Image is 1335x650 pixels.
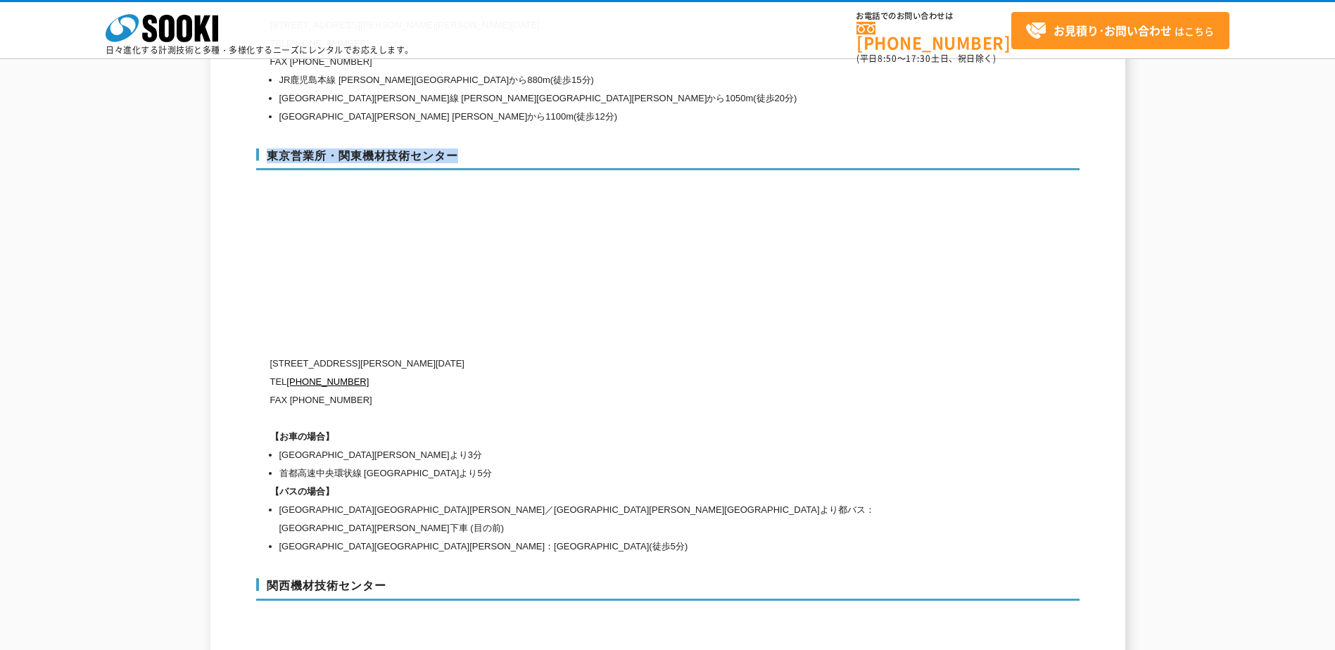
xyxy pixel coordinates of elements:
[878,52,897,65] span: 8:50
[856,12,1011,20] span: お電話でのお問い合わせは
[1025,20,1214,42] span: はこちら
[279,71,946,89] li: JR鹿児島本線 [PERSON_NAME][GEOGRAPHIC_DATA]から880m(徒歩15分)
[856,22,1011,51] a: [PHONE_NUMBER]
[270,483,946,501] h1: 【バスの場合】
[279,537,946,556] li: [GEOGRAPHIC_DATA][GEOGRAPHIC_DATA][PERSON_NAME]：[GEOGRAPHIC_DATA](徒歩5分)
[279,501,946,537] li: [GEOGRAPHIC_DATA][GEOGRAPHIC_DATA][PERSON_NAME]／[GEOGRAPHIC_DATA][PERSON_NAME][GEOGRAPHIC_DATA]より...
[906,52,931,65] span: 17:30
[106,46,414,54] p: 日々進化する計測技術と多種・多様化するニーズにレンタルでお応えします。
[270,355,946,373] p: [STREET_ADDRESS][PERSON_NAME][DATE]
[279,89,946,108] li: [GEOGRAPHIC_DATA][PERSON_NAME]線 [PERSON_NAME][GEOGRAPHIC_DATA][PERSON_NAME]から1050m(徒歩20分)
[270,428,946,446] h1: 【お車の場合】
[279,108,946,126] li: [GEOGRAPHIC_DATA][PERSON_NAME] [PERSON_NAME]から1100m(徒歩12分)
[856,52,996,65] span: (平日 ～ 土日、祝日除く)
[1011,12,1229,49] a: お見積り･お問い合わせはこちら
[279,446,946,464] li: [GEOGRAPHIC_DATA][PERSON_NAME]より3分
[1054,22,1172,39] strong: お見積り･お問い合わせ
[279,464,946,483] li: 首都高速中央環状線 [GEOGRAPHIC_DATA]より5分
[270,373,946,391] p: TEL
[256,148,1080,171] h3: 東京営業所・関東機材技術センター
[256,578,1080,601] h3: 関西機材技術センター
[270,391,946,409] p: FAX [PHONE_NUMBER]
[286,376,369,387] a: [PHONE_NUMBER]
